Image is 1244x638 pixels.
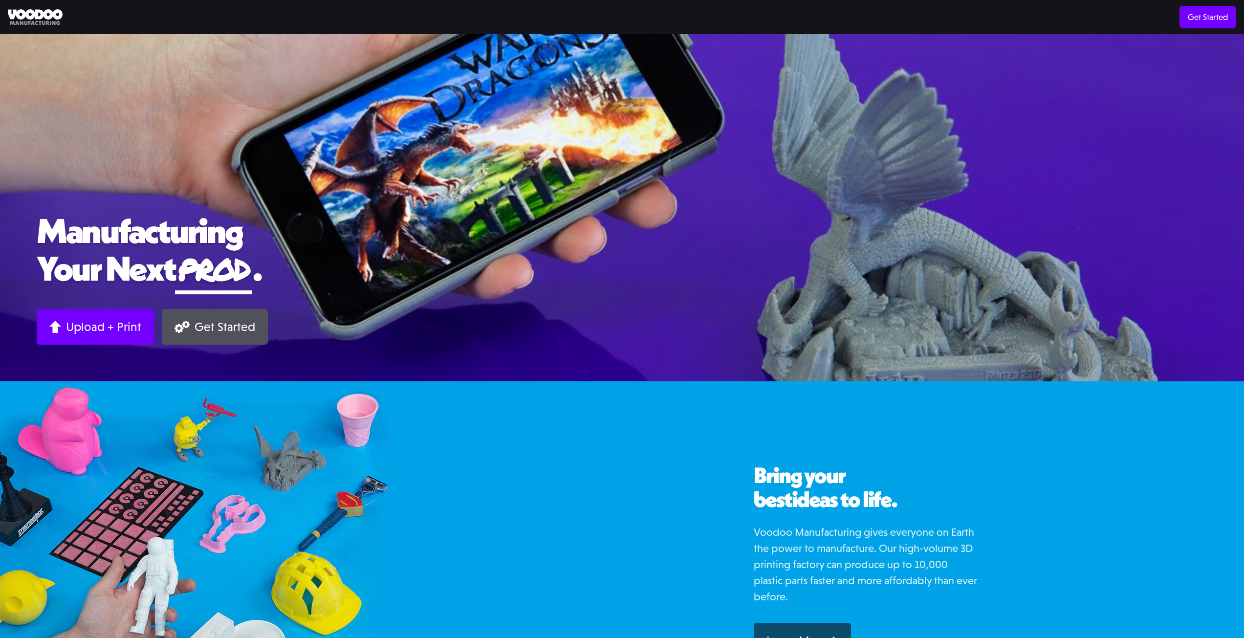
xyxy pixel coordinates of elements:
span: prod [175,247,252,290]
img: Voodoo Manufacturing logo [8,9,63,25]
div: Upload + Print [66,319,141,334]
a: Get Started [162,309,268,345]
img: Arrow up [49,321,61,333]
span: ideas to life. [792,485,897,513]
a: Upload + Print [37,309,154,345]
h1: Manufacturing Your Next . [37,212,1207,294]
div: Get Started [195,319,255,334]
p: Voodoo Manufacturing gives everyone on Earth the power to manufacture. Our high-volume 3D printin... [754,524,979,605]
h2: Bring your best [754,463,979,512]
a: Get Started [1179,6,1236,28]
img: Gears [175,321,190,333]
